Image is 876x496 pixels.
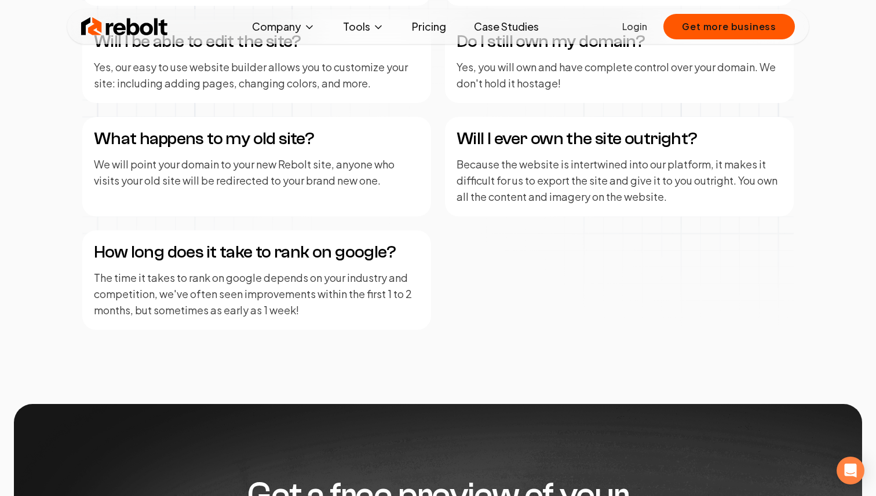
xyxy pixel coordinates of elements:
a: Case Studies [465,15,548,38]
div: Open Intercom Messenger [837,457,864,484]
button: Tools [334,15,393,38]
h4: How long does it take to rank on google? [94,242,419,263]
p: Yes, you will own and have complete control over your domain. We don't hold it hostage! [457,59,782,91]
p: We will point your domain to your new Rebolt site, anyone who visits your old site will be redire... [94,156,419,189]
button: Company [243,15,324,38]
img: Rebolt Logo [81,15,168,38]
p: Yes, our easy to use website builder allows you to customize your site: including adding pages, c... [94,59,419,91]
p: Because the website is intertwined into our platform, it makes it difficult for us to export the ... [457,156,782,205]
button: Get more business [663,14,795,39]
a: Pricing [403,15,455,38]
p: The time it takes to rank on google depends on your industry and competition, we've often seen im... [94,270,419,318]
h4: What happens to my old site? [94,128,419,149]
h4: Will I ever own the site outright? [457,128,782,149]
a: Login [622,20,647,34]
